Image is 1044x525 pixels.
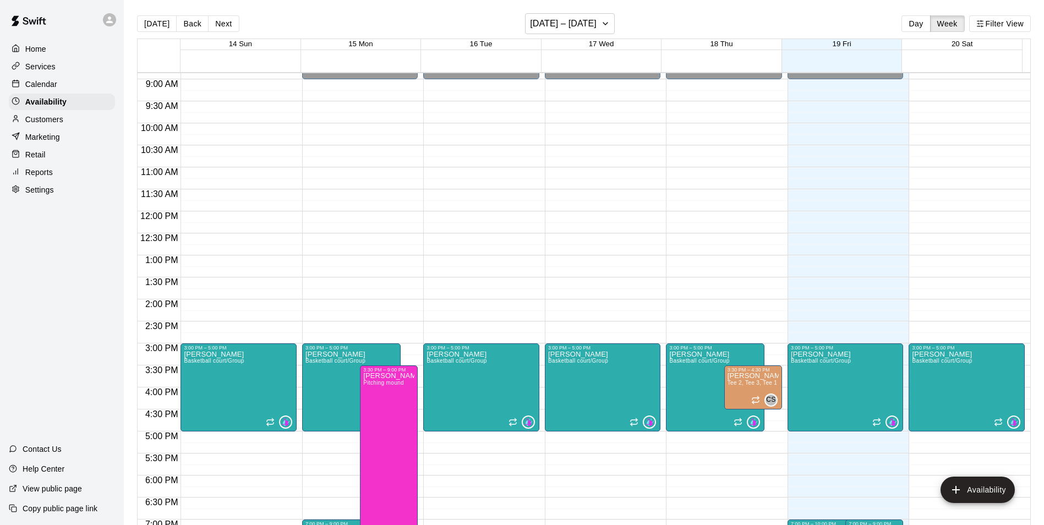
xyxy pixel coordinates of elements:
[9,76,115,92] a: Calendar
[363,367,414,373] div: 3:30 PM – 9:00 PM
[143,387,181,397] span: 4:00 PM
[747,415,760,429] div: James Harris
[887,417,898,428] img: James Harris
[25,96,67,107] p: Availability
[423,343,539,431] div: 3:00 PM – 5:00 PM: Available
[138,211,181,221] span: 12:00 PM
[669,345,761,351] div: 3:00 PM – 5:00 PM
[9,111,115,128] div: Customers
[143,409,181,419] span: 4:30 PM
[25,43,46,54] p: Home
[1008,417,1019,428] img: James Harris
[138,145,181,155] span: 10:30 AM
[748,417,759,428] img: James Harris
[25,114,63,125] p: Customers
[143,497,181,507] span: 6:30 PM
[143,343,181,353] span: 3:00 PM
[728,380,777,386] span: Tee 2, Tee 3, Tee 1
[143,453,181,463] span: 5:30 PM
[791,345,900,351] div: 3:00 PM – 5:00 PM
[9,41,115,57] a: Home
[630,418,638,426] span: Recurring availability
[589,40,614,48] button: 17 Wed
[23,503,97,514] p: Copy public page link
[791,358,851,364] span: Basketball court/Group
[728,367,779,373] div: 3:30 PM – 4:30 PM
[833,40,851,48] button: 19 Fri
[1007,415,1020,429] div: James Harris
[886,415,899,429] div: James Harris
[184,345,293,351] div: 3:00 PM – 5:00 PM
[181,343,297,431] div: 3:00 PM – 5:00 PM: Available
[969,15,1031,32] button: Filter View
[901,15,930,32] button: Day
[9,94,115,110] div: Availability
[666,343,764,431] div: 3:00 PM – 5:00 PM: Available
[522,415,535,429] div: James Harris
[470,40,493,48] span: 16 Tue
[25,167,53,178] p: Reports
[143,321,181,331] span: 2:30 PM
[348,40,373,48] button: 15 Mon
[143,431,181,441] span: 5:00 PM
[9,182,115,198] a: Settings
[143,365,181,375] span: 3:30 PM
[363,380,404,386] span: Pitching mound
[9,58,115,75] a: Services
[788,343,904,431] div: 3:00 PM – 5:00 PM: Available
[644,417,655,428] img: James Harris
[930,15,965,32] button: Week
[909,343,1025,431] div: 3:00 PM – 5:00 PM: Available
[872,418,881,426] span: Recurring availability
[305,345,397,351] div: 3:00 PM – 5:00 PM
[523,417,534,428] img: James Harris
[751,396,760,404] span: Recurring availability
[176,15,209,32] button: Back
[912,345,1021,351] div: 3:00 PM – 5:00 PM
[9,129,115,145] a: Marketing
[530,16,597,31] h6: [DATE] – [DATE]
[25,79,57,90] p: Calendar
[766,395,775,406] span: CS
[25,149,46,160] p: Retail
[23,463,64,474] p: Help Center
[9,164,115,181] a: Reports
[23,483,82,494] p: View public page
[143,277,181,287] span: 1:30 PM
[143,101,181,111] span: 9:30 AM
[305,358,365,364] span: Basketball court/Group
[734,418,742,426] span: Recurring availability
[941,477,1015,503] button: add
[229,40,252,48] button: 14 Sun
[427,345,536,351] div: 3:00 PM – 5:00 PM
[9,146,115,163] a: Retail
[548,358,608,364] span: Basketball court/Group
[710,40,733,48] button: 18 Thu
[266,418,275,426] span: Recurring availability
[764,393,778,407] div: Christopher Sieg
[509,418,517,426] span: Recurring availability
[25,61,56,72] p: Services
[525,13,615,34] button: [DATE] – [DATE]
[548,345,658,351] div: 3:00 PM – 5:00 PM
[143,299,181,309] span: 2:00 PM
[184,358,244,364] span: Basketball court/Group
[427,358,487,364] span: Basketball court/Group
[952,40,973,48] button: 20 Sat
[669,358,729,364] span: Basketball court/Group
[912,358,972,364] span: Basketball court/Group
[280,417,291,428] img: James Harris
[643,415,656,429] div: James Harris
[138,233,181,243] span: 12:30 PM
[25,184,54,195] p: Settings
[25,132,60,143] p: Marketing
